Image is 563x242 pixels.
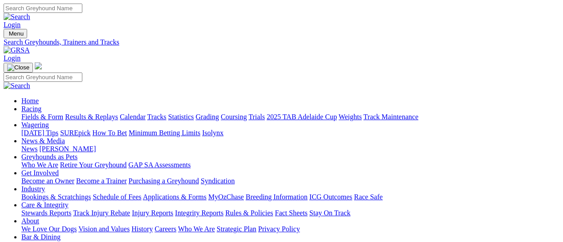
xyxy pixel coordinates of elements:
img: Search [4,82,30,90]
a: Stay On Track [309,209,350,217]
div: News & Media [21,145,559,153]
div: Greyhounds as Pets [21,161,559,169]
button: Toggle navigation [4,29,27,38]
a: About [21,217,39,225]
div: Industry [21,193,559,201]
div: Care & Integrity [21,209,559,217]
a: Retire Your Greyhound [60,161,127,169]
a: Track Injury Rebate [73,209,130,217]
a: Login [4,21,20,28]
div: Get Involved [21,177,559,185]
a: Results & Replays [65,113,118,121]
a: Statistics [168,113,194,121]
a: Weights [339,113,362,121]
a: Who We Are [178,225,215,233]
a: Get Involved [21,169,59,177]
a: Minimum Betting Limits [129,129,200,137]
a: Tracks [147,113,166,121]
a: Vision and Values [78,225,130,233]
a: Search Greyhounds, Trainers and Tracks [4,38,559,46]
a: Greyhounds as Pets [21,153,77,161]
a: Breeding Information [246,193,308,201]
a: Industry [21,185,45,193]
a: Track Maintenance [364,113,418,121]
a: Privacy Policy [258,225,300,233]
a: Who We Are [21,161,58,169]
img: GRSA [4,46,30,54]
a: Bookings & Scratchings [21,193,91,201]
a: Become a Trainer [76,177,127,185]
a: Integrity Reports [175,209,223,217]
div: Wagering [21,129,559,137]
a: Race Safe [354,193,382,201]
a: Home [21,97,39,105]
span: Menu [9,30,24,37]
a: Applications & Forms [143,193,207,201]
button: Toggle navigation [4,63,33,73]
a: Coursing [221,113,247,121]
a: ICG Outcomes [309,193,352,201]
a: Syndication [201,177,235,185]
a: Purchasing a Greyhound [129,177,199,185]
a: We Love Our Dogs [21,225,77,233]
a: Isolynx [202,129,223,137]
a: How To Bet [93,129,127,137]
a: News [21,145,37,153]
a: Calendar [120,113,146,121]
a: Careers [154,225,176,233]
a: 2025 TAB Adelaide Cup [267,113,337,121]
div: Racing [21,113,559,121]
a: Care & Integrity [21,201,69,209]
a: MyOzChase [208,193,244,201]
a: Grading [196,113,219,121]
a: Fields & Form [21,113,63,121]
a: Strategic Plan [217,225,256,233]
a: GAP SA Assessments [129,161,191,169]
a: Fact Sheets [275,209,308,217]
a: Racing [21,105,41,113]
a: Wagering [21,121,49,129]
input: Search [4,73,82,82]
a: Stewards Reports [21,209,71,217]
img: Search [4,13,30,21]
a: Rules & Policies [225,209,273,217]
a: [DATE] Tips [21,129,58,137]
a: Trials [248,113,265,121]
img: Close [7,64,29,71]
a: Schedule of Fees [93,193,141,201]
a: Become an Owner [21,177,74,185]
a: [PERSON_NAME] [39,145,96,153]
a: Login [4,54,20,62]
a: Bar & Dining [21,233,61,241]
a: SUREpick [60,129,90,137]
a: History [131,225,153,233]
div: About [21,225,559,233]
a: News & Media [21,137,65,145]
img: logo-grsa-white.png [35,62,42,69]
input: Search [4,4,82,13]
a: Injury Reports [132,209,173,217]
